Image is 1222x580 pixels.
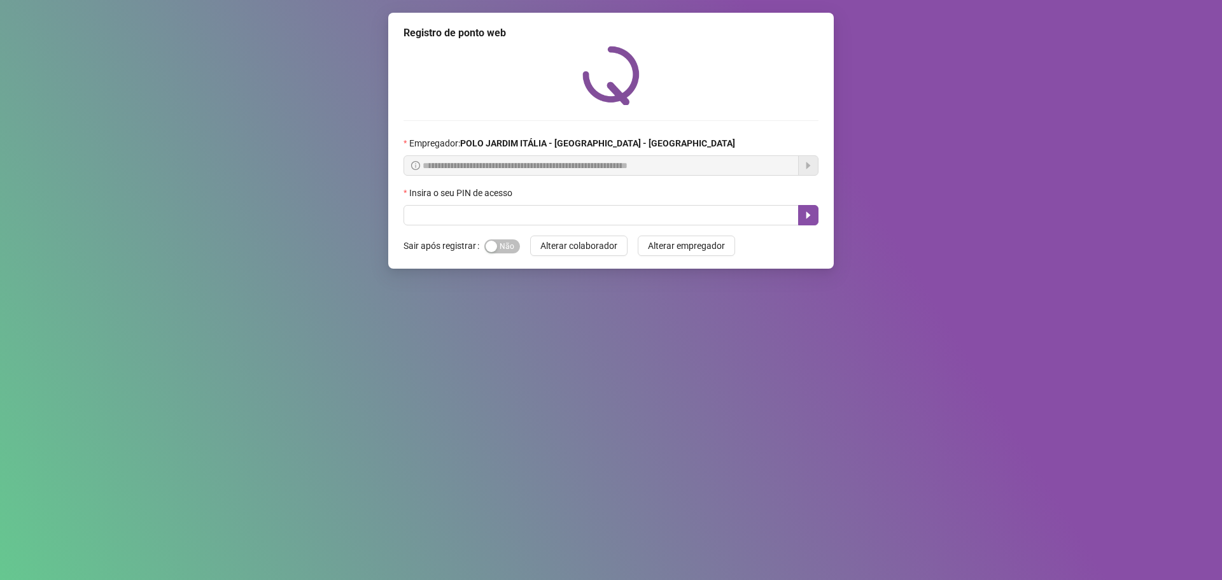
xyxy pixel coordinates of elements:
[582,46,640,105] img: QRPoint
[404,186,521,200] label: Insira o seu PIN de acesso
[404,236,484,256] label: Sair após registrar
[411,161,420,170] span: info-circle
[460,138,735,148] strong: POLO JARDIM ITÁLIA - [GEOGRAPHIC_DATA] - [GEOGRAPHIC_DATA]
[540,239,617,253] span: Alterar colaborador
[638,236,735,256] button: Alterar empregador
[648,239,725,253] span: Alterar empregador
[404,25,818,41] div: Registro de ponto web
[530,236,628,256] button: Alterar colaborador
[803,210,813,220] span: caret-right
[409,136,735,150] span: Empregador :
